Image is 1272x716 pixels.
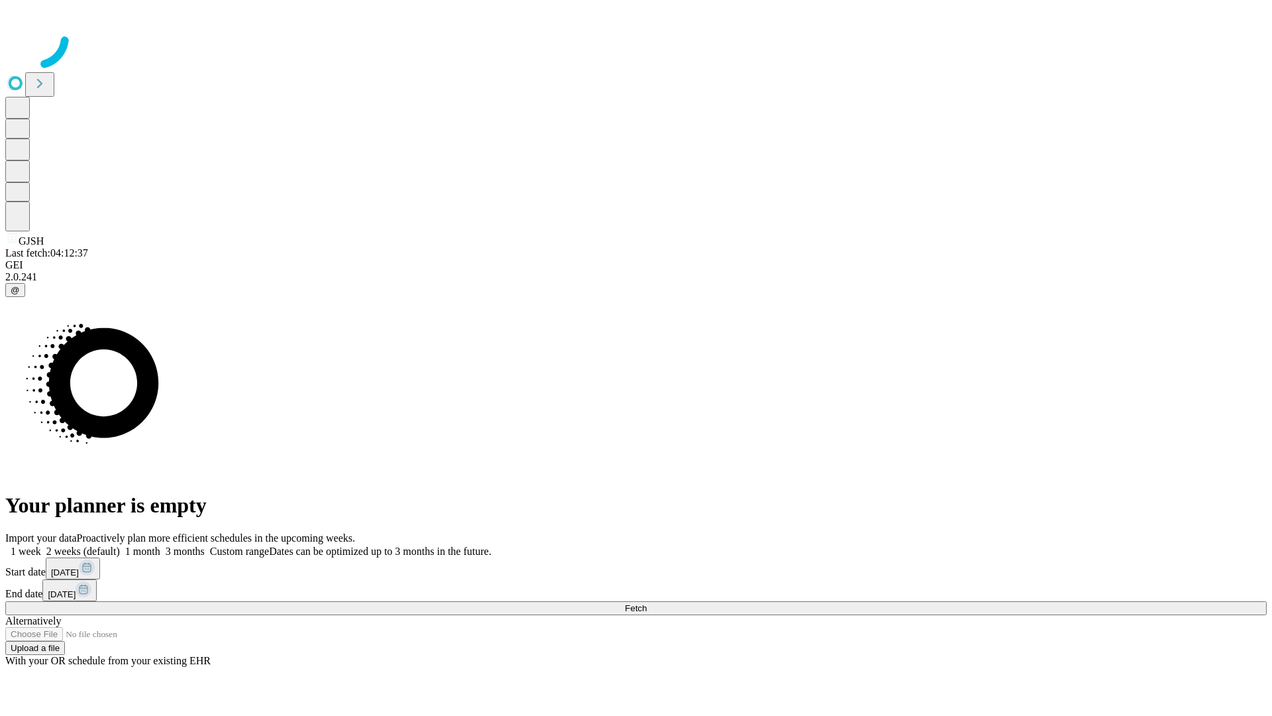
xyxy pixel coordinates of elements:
[210,546,269,557] span: Custom range
[269,546,491,557] span: Dates can be optimized up to 3 months in the future.
[5,655,211,666] span: With your OR schedule from your existing EHR
[46,558,100,579] button: [DATE]
[5,493,1267,518] h1: Your planner is empty
[5,579,1267,601] div: End date
[5,558,1267,579] div: Start date
[5,615,61,626] span: Alternatively
[5,247,88,259] span: Last fetch: 04:12:37
[11,546,41,557] span: 1 week
[77,532,355,544] span: Proactively plan more efficient schedules in the upcoming weeks.
[625,603,647,613] span: Fetch
[5,283,25,297] button: @
[5,259,1267,271] div: GEI
[19,235,44,247] span: GJSH
[5,601,1267,615] button: Fetch
[48,589,76,599] span: [DATE]
[5,532,77,544] span: Import your data
[125,546,160,557] span: 1 month
[46,546,120,557] span: 2 weeks (default)
[11,285,20,295] span: @
[51,567,79,577] span: [DATE]
[166,546,205,557] span: 3 months
[42,579,97,601] button: [DATE]
[5,271,1267,283] div: 2.0.241
[5,641,65,655] button: Upload a file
